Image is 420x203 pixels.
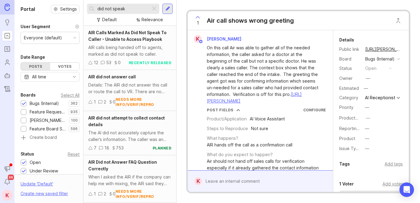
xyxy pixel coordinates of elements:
[116,189,171,199] div: needs more info/verif/repro
[194,177,202,185] div: K
[30,109,66,115] div: Feature Requests (Internal)
[102,16,117,23] div: Default
[392,15,404,27] button: Close button
[339,180,354,188] div: 1 Voter
[2,83,13,94] a: Changelog
[30,168,58,174] div: Under Review
[2,57,13,68] a: Users
[88,115,165,127] span: AIR did not attempt to collect contact details
[207,142,292,148] div: AIR hands off the call as a confirmation call
[60,6,77,12] span: Settings
[197,20,199,26] span: 1
[365,65,376,72] div: open
[21,181,53,190] div: Update ' Default '
[70,126,78,131] p: 596
[21,91,36,99] div: Boards
[339,75,360,82] div: Owner
[116,145,124,151] div: 753
[207,151,273,158] div: What do you expect to happen?
[339,36,354,44] div: Details
[70,74,79,79] svg: toggle icon
[83,26,176,70] a: AIR Calls Marked As Did Not Speak To Caller - Unable to Access PlaybookAIR calls being handed off...
[153,146,172,151] div: planned
[142,16,163,23] div: Relevance
[21,63,50,70] div: Posts
[30,117,66,124] div: [PERSON_NAME] (Public)
[339,105,353,110] label: Priority
[207,107,240,113] button: Post Fields
[5,4,10,11] img: Canny Home
[207,107,233,113] div: Post Fields
[207,16,294,25] div: Air call shows wrong greeting
[104,191,106,197] div: 2
[113,99,116,105] div: 0
[199,39,203,44] img: member badge
[88,44,171,57] div: AIR calls being handed off to agents, marked as did not speak to caller.
[129,60,172,65] div: recently released
[339,115,371,120] label: ProductboardID
[207,36,241,41] span: [PERSON_NAME]
[88,74,136,79] span: AIR did not answer call
[339,146,361,151] label: Issue Type
[383,181,403,187] div: Add voter
[104,99,106,105] div: 2
[88,174,171,187] div: When I asked the AIR if the company can help me with mixing, the AIR said they cannot offer guida...
[104,145,109,151] div: 18
[339,65,360,72] div: Status
[83,155,176,203] a: AIR Did not Answer FAQ Question CorrectlyWhen I asked the AIR if the company can help me with mix...
[88,159,157,171] span: AIR Did not Answer FAQ Question Correctly
[30,100,59,107] div: Bugs (Internal)
[366,115,370,121] div: —
[94,145,96,151] div: 7
[190,35,246,43] a: K[PERSON_NAME]
[30,126,66,132] div: Feature Board Sandbox [DATE]
[365,125,369,132] div: —
[207,125,248,132] div: Steps to Reproduce
[365,104,369,111] div: —
[116,97,171,107] div: needs more info/verif/repro
[71,118,78,123] p: 100
[365,96,395,100] div: AI Receptionist
[70,110,78,114] p: 935
[365,145,369,152] div: —
[207,44,321,104] div: On this call Air was able to gather all of the needed information, the caller asked for a doctor ...
[250,116,285,122] div: AI Voice Assistant
[106,59,111,66] div: 53
[385,161,403,167] div: Add tags
[70,101,78,106] p: 362
[399,182,414,197] div: Open Intercom Messenger
[88,82,171,95] div: Details: The AIR did not answer this call or route the call to VR. There are no Events, recording...
[364,114,372,122] button: ProductboardID
[21,23,50,30] div: User Segment
[113,191,116,197] div: 0
[339,126,372,131] label: Reporting Team
[88,30,167,42] span: AIR Calls Marked As Did Not Speak To Caller - Unable to Access Playbook
[24,34,62,41] div: Everyone (default)
[94,99,96,105] div: 1
[51,5,80,13] button: Settings
[21,135,80,141] a: Create board
[207,116,247,122] div: Product/Application
[30,159,41,166] div: Open
[365,56,395,62] div: Bugs (Internal)
[21,54,45,61] div: Date Range
[366,75,370,82] div: —
[2,190,13,201] button: K
[339,160,350,168] div: Tags
[8,175,14,180] span: 99
[21,5,35,13] h1: Portal
[339,56,360,62] div: Board
[339,136,355,141] label: Product
[2,17,13,28] a: Ideas
[363,45,403,53] a: [URL][PERSON_NAME]
[61,93,80,97] div: Select All
[88,129,171,143] div: The AI did not accurately capture the caller’s information. The caller was an existing client, bu...
[68,152,80,156] div: Reset
[365,135,369,142] div: —
[339,46,360,53] div: Public link
[32,74,46,80] div: All time
[2,30,13,41] a: Portal
[94,191,96,197] div: 1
